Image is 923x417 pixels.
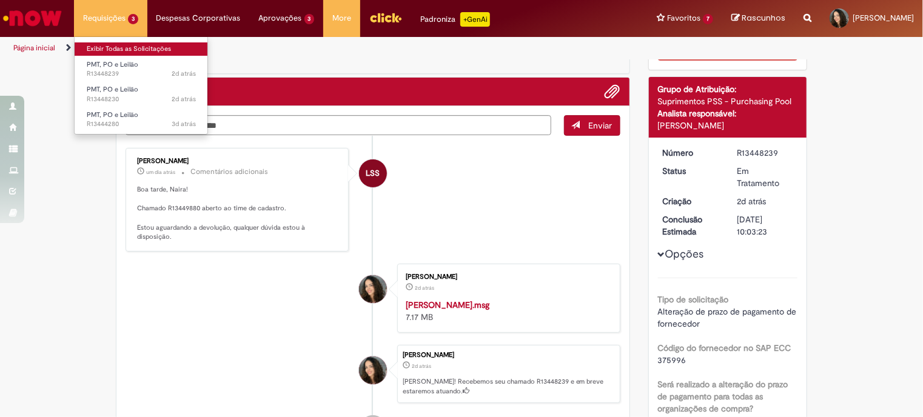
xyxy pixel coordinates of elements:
[703,14,713,24] span: 7
[172,119,196,128] time: 25/08/2025 13:34:44
[259,12,302,24] span: Aprovações
[737,147,793,159] div: R13448239
[74,36,208,135] ul: Requisições
[156,12,241,24] span: Despesas Corporativas
[658,83,798,95] div: Grupo de Atribuição:
[737,165,793,189] div: Em Tratamento
[172,69,196,78] time: 26/08/2025 13:03:21
[83,12,126,24] span: Requisições
[420,12,490,27] div: Padroniza
[406,299,608,323] div: 7.17 MB
[654,213,728,238] dt: Conclusão Estimada
[75,42,208,56] a: Exibir Todas as Solicitações
[13,43,55,53] a: Página inicial
[87,85,138,94] span: PMT, PO e Leilão
[1,6,64,30] img: ServiceNow
[564,115,620,136] button: Enviar
[658,107,798,119] div: Analista responsável:
[126,345,620,403] li: Naira Carolina Araujo Souza
[126,115,551,136] textarea: Digite sua mensagem aqui...
[87,69,196,79] span: R13448239
[415,284,434,292] span: 2d atrás
[658,95,798,107] div: Suprimentos PSS - Purchasing Pool
[332,12,351,24] span: More
[731,13,785,24] a: Rascunhos
[737,213,793,238] div: [DATE] 10:03:23
[137,158,339,165] div: [PERSON_NAME]
[853,13,914,23] span: [PERSON_NAME]
[589,120,613,131] span: Enviar
[128,14,138,24] span: 3
[75,83,208,105] a: Aberto R13448230 : PMT, PO e Leilão
[658,379,788,414] b: Será realizado a alteração do prazo de pagamento para todas as organizações de compra?
[9,37,606,59] ul: Trilhas de página
[146,168,175,176] time: 26/08/2025 17:18:30
[658,306,799,329] span: Alteração de prazo de pagamento de fornecedor
[737,196,766,207] time: 26/08/2025 13:03:19
[412,362,431,370] span: 2d atrás
[359,356,387,384] div: Naira Carolina Araujo Souza
[406,273,608,281] div: [PERSON_NAME]
[87,95,196,104] span: R13448230
[172,95,196,104] span: 2d atrás
[737,195,793,207] div: 26/08/2025 13:03:19
[654,195,728,207] dt: Criação
[667,12,700,24] span: Favoritos
[737,196,766,207] span: 2d atrás
[75,58,208,81] a: Aberto R13448239 : PMT, PO e Leilão
[654,147,728,159] dt: Número
[654,165,728,177] dt: Status
[406,299,489,310] a: [PERSON_NAME].msg
[172,95,196,104] time: 26/08/2025 13:01:03
[75,108,208,131] a: Aberto R13444280 : PMT, PO e Leilão
[403,352,614,359] div: [PERSON_NAME]
[658,294,729,305] b: Tipo de solicitação
[190,167,268,177] small: Comentários adicionais
[658,119,798,132] div: [PERSON_NAME]
[658,355,686,365] span: 375996
[412,362,431,370] time: 26/08/2025 13:03:19
[415,284,434,292] time: 26/08/2025 13:03:05
[369,8,402,27] img: click_logo_yellow_360x200.png
[366,159,380,188] span: LSS
[137,185,339,242] p: Boa tarde, Naira! Chamado R13449880 aberto ao time de cadastro. Estou aguardando a devolução, qua...
[87,60,138,69] span: PMT, PO e Leilão
[460,12,490,27] p: +GenAi
[304,14,315,24] span: 3
[146,168,175,176] span: um dia atrás
[87,110,138,119] span: PMT, PO e Leilão
[172,119,196,128] span: 3d atrás
[172,69,196,78] span: 2d atrás
[403,377,614,396] p: [PERSON_NAME]! Recebemos seu chamado R13448239 e em breve estaremos atuando.
[658,342,791,353] b: Código do fornecedor no SAP ECC
[605,84,620,99] button: Adicionar anexos
[359,275,387,303] div: Naira Carolina Araujo Souza
[742,12,785,24] span: Rascunhos
[87,119,196,129] span: R13444280
[359,159,387,187] div: Lidiane Scotti Santos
